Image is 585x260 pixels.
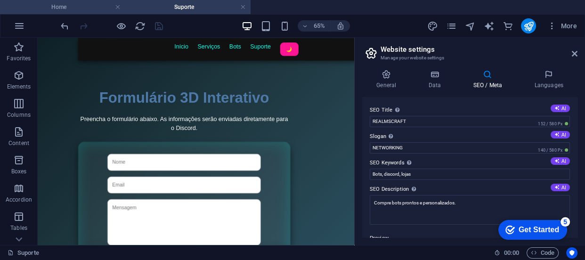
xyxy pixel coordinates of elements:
h4: Suporte [125,2,251,12]
button: Usercentrics [566,247,577,259]
span: 152 / 580 Px [536,121,570,127]
span: More [547,21,577,31]
button: Slogan [551,131,570,138]
button: More [544,18,581,33]
p: Favorites [7,55,31,62]
p: Content [8,139,29,147]
span: 00 00 [504,247,519,259]
button: text_generator [483,20,495,32]
button: pages [446,20,457,32]
i: Navigator [464,21,475,32]
button: SEO Description [551,184,570,191]
p: Boxes [11,168,27,175]
span: : [511,249,512,256]
a: Click to cancel selection. Double-click to open Pages [8,247,39,259]
button: navigator [464,20,476,32]
label: Slogan [370,131,570,142]
label: SEO Description [370,184,570,195]
p: Preview [370,233,389,244]
h4: SEO / Meta [459,70,520,89]
label: SEO Title [370,105,570,116]
i: Undo: Change languages (Ctrl+Z) [59,21,70,32]
i: On resize automatically adjust zoom level to fit chosen device. [336,22,345,30]
button: reload [134,20,146,32]
span: Code [531,247,554,259]
p: Columns [7,111,31,119]
label: SEO Keywords [370,157,570,169]
i: Design (Ctrl+Alt+Y) [427,21,438,32]
i: Pages (Ctrl+Alt+S) [446,21,456,32]
h6: Session time [494,247,519,259]
button: SEO Title [551,105,570,112]
i: Reload page [135,21,146,32]
input: Slogan... [370,142,570,154]
h4: General [362,70,414,89]
p: Accordion [6,196,32,203]
h4: Languages [520,70,577,89]
h2: Website settings [381,45,577,54]
div: Get Started 5 items remaining, 0% complete [9,5,78,24]
p: Tables [10,224,27,232]
button: Click here to leave preview mode and continue editing [115,20,127,32]
button: design [427,20,438,32]
span: 140 / 580 Px [536,147,570,154]
button: Code [527,247,559,259]
button: undo [59,20,70,32]
button: SEO Keywords [551,157,570,165]
div: 5 [71,2,81,11]
button: publish [521,18,536,33]
h6: 65% [312,20,327,32]
h4: Data [414,70,459,89]
p: Elements [7,83,31,90]
div: Get Started [29,10,70,19]
button: commerce [502,20,513,32]
button: 65% [298,20,331,32]
h3: Manage your website settings [381,54,559,62]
